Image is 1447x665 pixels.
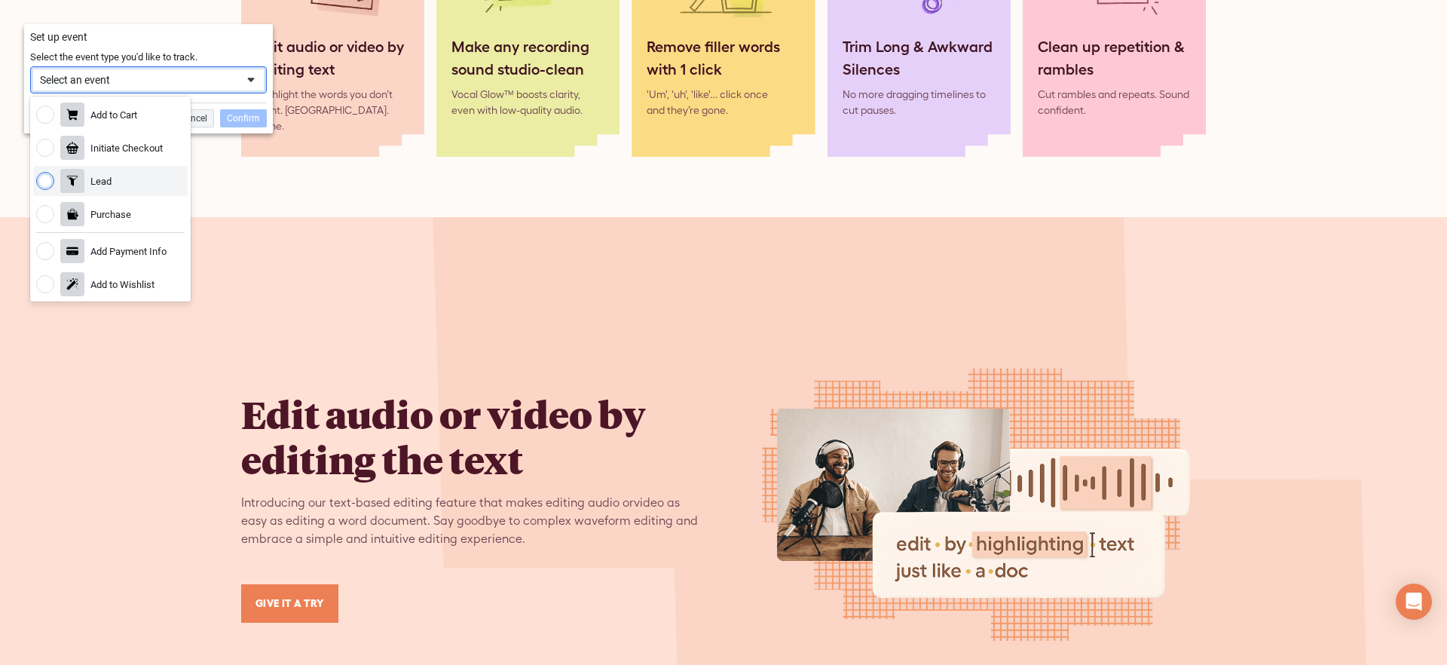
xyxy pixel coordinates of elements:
[451,87,604,118] div: Vocal Glow™ boosts clarity, even with low-quality audio.
[241,584,338,623] a: GIVE IT A TRY
[1396,584,1432,620] div: Open Intercom Messenger
[173,109,214,127] div: Cancel
[647,87,768,118] div: 'Um', 'uh', 'like'… click once and they’re gone.
[90,245,167,258] div: Add Payment Info
[30,51,197,63] span: Select the event type you'd like to track.
[256,35,409,81] div: Edit audio or video by editing text
[843,87,996,118] div: No more dragging timelines to cut pauses.
[90,175,112,188] div: Lead
[90,109,137,121] div: Add to Cart
[220,109,267,127] div: Confirm
[90,278,154,291] div: Add to Wishlist
[90,208,131,221] div: Purchase
[843,35,996,81] div: Trim Long & Awkward Silences
[241,494,699,548] div: Introducing our text-based editing feature that makes editing audio orvideo as easy as editing a ...
[241,391,699,482] h2: Edit audio or video by editing the text
[1038,87,1191,118] div: Cut rambles and repeats. Sound confident.
[90,142,163,155] div: Initiate Checkout
[30,30,267,44] div: Set up event
[1038,35,1191,81] div: Clean up repetition & rambles
[256,87,409,134] div: Highlight the words you don’t want. [GEOGRAPHIC_DATA]. Done.
[647,35,800,81] div: Remove filler words with 1 click
[40,73,236,87] div: Select an event
[30,66,267,93] div: Select an eventSelector button chevron
[451,35,604,81] div: Make any recording sound studio-clean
